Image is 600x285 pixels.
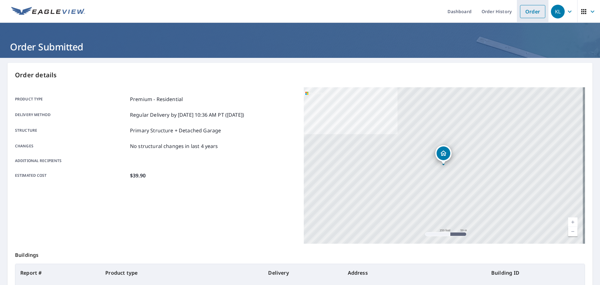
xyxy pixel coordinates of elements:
[551,5,565,18] div: KL
[520,5,545,18] a: Order
[130,111,244,119] p: Regular Delivery by [DATE] 10:36 AM PT ([DATE])
[15,70,585,80] p: Order details
[130,142,218,150] p: No structural changes in last 4 years
[15,127,127,134] p: Structure
[7,40,592,53] h1: Order Submitted
[435,145,452,165] div: Dropped pin, building 1, Residential property, 1007 Andover Rd Charlotte, NC 28211
[100,264,263,282] th: Product type
[130,127,221,134] p: Primary Structure + Detached Garage
[486,264,585,282] th: Building ID
[11,7,85,16] img: EV Logo
[130,172,146,179] p: $39.90
[15,172,127,179] p: Estimated cost
[263,264,342,282] th: Delivery
[15,158,127,164] p: Additional recipients
[343,264,486,282] th: Address
[15,244,585,264] p: Buildings
[15,142,127,150] p: Changes
[15,95,127,103] p: Product type
[568,217,577,227] a: Current Level 17, Zoom In
[568,227,577,236] a: Current Level 17, Zoom Out
[15,264,100,282] th: Report #
[130,95,183,103] p: Premium - Residential
[15,111,127,119] p: Delivery method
